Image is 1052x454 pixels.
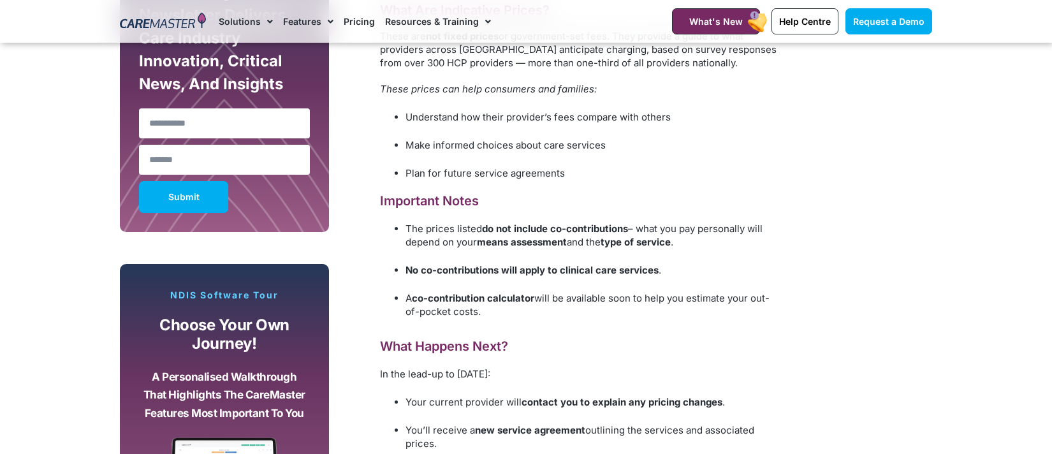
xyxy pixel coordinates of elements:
[405,139,606,151] span: Make informed choices about care services
[405,395,782,409] p: Your current provider will .
[771,8,838,34] a: Help Centre
[168,194,200,200] span: Submit
[380,193,782,210] h3: Important Notes
[522,396,722,408] strong: contact you to explain any pricing changes
[120,12,206,31] img: CareMaster Logo
[142,316,307,353] p: Choose your own journey!
[412,292,534,304] strong: co-contribution calculator
[405,264,659,276] strong: No co-contributions will apply to clinical care services
[475,424,585,436] strong: new service agreement
[601,236,671,248] strong: type of service
[779,16,831,27] span: Help Centre
[405,222,782,249] p: The prices listed – what you pay personally will depend on your and the .
[380,83,597,95] i: These prices can help consumers and families:
[405,423,782,450] p: You’ll receive a outlining the services and associated prices.
[405,291,782,318] p: A will be available soon to help you estimate your out-of-pocket costs.
[477,236,567,248] strong: means assessment
[405,263,782,277] p: .
[139,181,228,213] button: Submit
[689,16,743,27] span: What's New
[380,338,782,355] h2: What Happens Next?
[380,29,782,70] p: These are or government-set fees. They provide a guide to what providers across [GEOGRAPHIC_DATA]...
[482,223,628,235] strong: do not include co-contributions
[672,8,760,34] a: What's New
[380,367,782,381] p: In the lead-up to [DATE]:
[133,289,316,301] p: NDIS Software Tour
[142,368,307,423] p: A personalised walkthrough that highlights the CareMaster features most important to you
[853,16,924,27] span: Request a Demo
[405,166,782,180] p: Plan for future service agreements
[845,8,932,34] a: Request a Demo
[405,110,782,124] p: Understand how their provider’s fees compare with others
